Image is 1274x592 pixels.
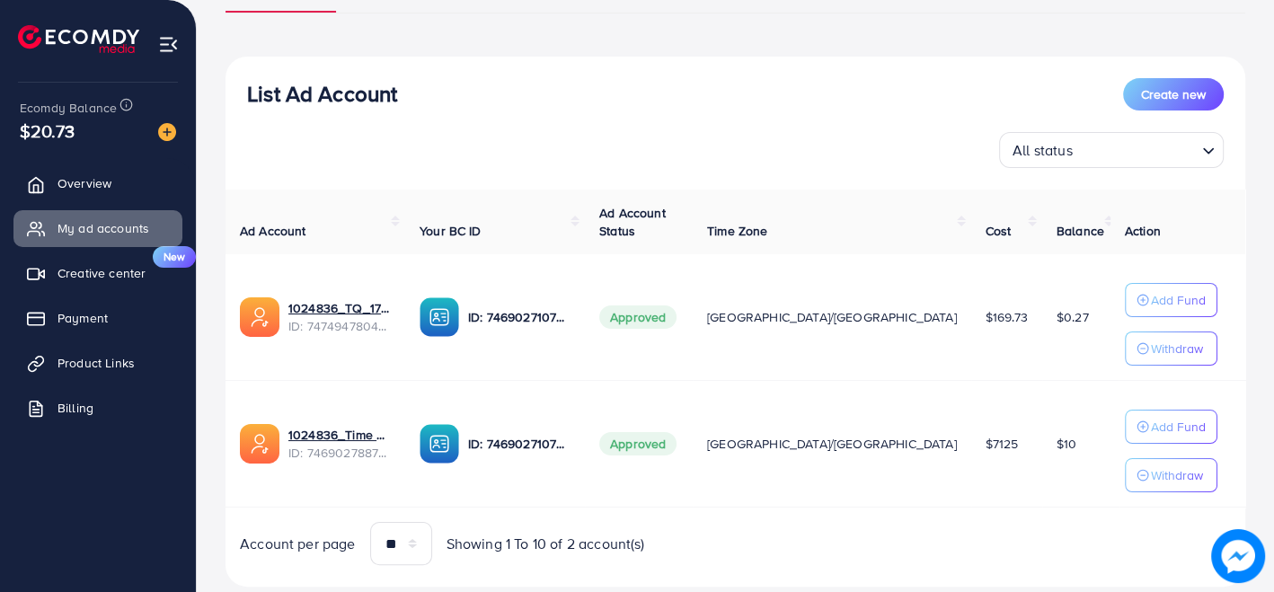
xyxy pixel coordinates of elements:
button: Add Fund [1125,283,1217,317]
span: Product Links [58,354,135,372]
span: Account per page [240,534,356,554]
span: $7125 [986,435,1019,453]
span: [GEOGRAPHIC_DATA]/[GEOGRAPHIC_DATA] [707,435,957,453]
img: ic-ba-acc.ded83a64.svg [420,424,459,464]
span: My ad accounts [58,219,149,237]
p: Withdraw [1151,464,1203,486]
p: Withdraw [1151,338,1203,359]
span: Action [1125,222,1161,240]
span: Creative center [58,264,146,282]
span: Payment [58,309,108,327]
a: 1024836_Time Quest ADM_1739018582569 [288,426,391,444]
a: Billing [13,390,182,426]
h3: List Ad Account [247,81,397,107]
p: Add Fund [1151,416,1206,437]
img: logo [18,25,139,53]
span: Approved [599,432,677,455]
div: <span class='underline'>1024836_Time Quest ADM_1739018582569</span></br>7469027887354789905 [288,426,391,463]
span: All status [1009,137,1076,163]
button: Add Fund [1125,410,1217,444]
button: Withdraw [1125,458,1217,492]
span: Time Zone [707,222,767,240]
span: Ecomdy Balance [20,99,117,117]
img: image [158,123,176,141]
button: Create new [1123,78,1224,110]
span: Balance [1057,222,1104,240]
a: Creative centerNew [13,255,182,291]
button: Withdraw [1125,331,1217,366]
span: Showing 1 To 10 of 2 account(s) [447,534,645,554]
img: image [1211,529,1265,583]
p: ID: 7469027107415490576 [468,306,571,328]
span: New [153,246,196,268]
img: ic-ads-acc.e4c84228.svg [240,424,279,464]
a: My ad accounts [13,210,182,246]
span: Billing [58,399,93,417]
a: Product Links [13,345,182,381]
span: $0.27 [1057,308,1089,326]
p: ID: 7469027107415490576 [468,433,571,455]
a: Overview [13,165,182,201]
span: Overview [58,174,111,192]
input: Search for option [1078,134,1195,163]
span: $10 [1057,435,1076,453]
a: 1024836_TQ_1740396927755 [288,299,391,317]
span: ID: 7474947804864823297 [288,317,391,335]
a: Payment [13,300,182,336]
span: ID: 7469027887354789905 [288,444,391,462]
img: ic-ba-acc.ded83a64.svg [420,297,459,337]
span: Approved [599,305,677,329]
span: $20.73 [20,118,75,144]
span: Your BC ID [420,222,482,240]
span: $169.73 [986,308,1028,326]
img: menu [158,34,179,55]
span: Ad Account [240,222,306,240]
p: Add Fund [1151,289,1206,311]
img: ic-ads-acc.e4c84228.svg [240,297,279,337]
div: <span class='underline'>1024836_TQ_1740396927755</span></br>7474947804864823297 [288,299,391,336]
span: [GEOGRAPHIC_DATA]/[GEOGRAPHIC_DATA] [707,308,957,326]
span: Ad Account Status [599,204,666,240]
span: Create new [1141,85,1206,103]
span: Cost [986,222,1012,240]
div: Search for option [999,132,1224,168]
